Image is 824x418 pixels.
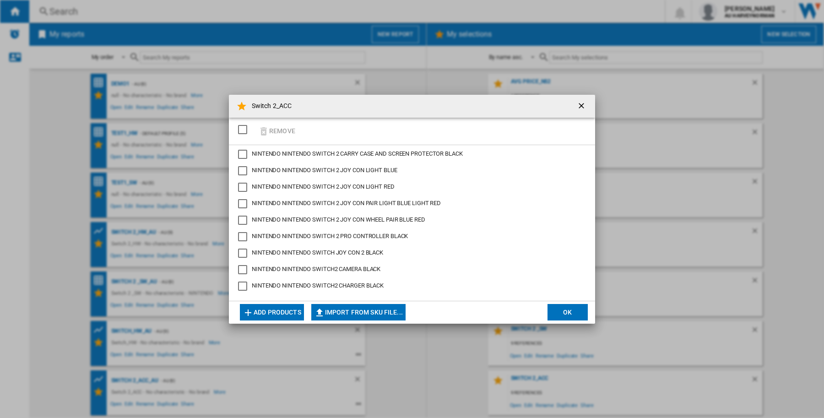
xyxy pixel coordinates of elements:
[255,120,298,142] button: Remove
[238,216,579,225] md-checkbox: NINTENDO SWITCH 2 JOY CON WHEEL PAIR BLUE RED
[238,122,252,137] md-checkbox: SELECTIONS.EDITION_POPUP.SELECT_DESELECT
[252,216,425,223] span: NINTENDO NINTENDO SWITCH 2 JOY CON WHEEL PAIR BLUE RED
[238,265,579,274] md-checkbox: NINTENDO SWITCH2 CAMERA BLACK
[252,150,463,157] span: NINTENDO NINTENDO SWITCH 2 CARRY CASE AND SCREEN PROTECTOR BLACK
[252,266,380,272] span: NINTENDO NINTENDO SWITCH2 CAMERA BLACK
[252,200,441,206] span: NINTENDO NINTENDO SWITCH 2 JOY CON PAIR LIGHT BLUE LIGHT RED
[238,249,579,258] md-checkbox: NINTENDO SWITCH JOY CON 2 BLACK
[240,304,304,320] button: Add products
[238,232,579,241] md-checkbox: NINTENDO SWITCH 2 PRO CONTROLLER BLACK
[548,304,588,320] button: OK
[238,166,579,175] md-checkbox: NINTENDO SWITCH 2 JOY CON LIGHT BLUE
[252,183,395,190] span: NINTENDO NINTENDO SWITCH 2 JOY CON LIGHT RED
[252,282,384,289] span: NINTENDO NINTENDO SWITCH2 CHARGER BLACK
[238,199,579,208] md-checkbox: NINTENDO SWITCH 2 JOY CON PAIR LIGHT BLUE LIGHT RED
[252,233,408,239] span: NINTENDO NINTENDO SWITCH 2 PRO CONTROLLER BLACK
[311,304,406,320] button: Import from SKU file...
[577,101,588,112] ng-md-icon: getI18NText('BUTTONS.CLOSE_DIALOG')
[238,150,579,159] md-checkbox: NINTENDO SWITCH 2 CARRY CASE AND SCREEN PROTECTOR BLACK
[573,97,591,115] button: getI18NText('BUTTONS.CLOSE_DIALOG')
[247,102,292,111] h4: Switch 2_ACC
[252,249,383,256] span: NINTENDO NINTENDO SWITCH JOY CON 2 BLACK
[238,282,586,291] md-checkbox: NINTENDO SWITCH2 CHARGER BLACK
[252,167,397,174] span: NINTENDO NINTENDO SWITCH 2 JOY CON LIGHT BLUE
[238,183,579,192] md-checkbox: NINTENDO SWITCH 2 JOY CON LIGHT RED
